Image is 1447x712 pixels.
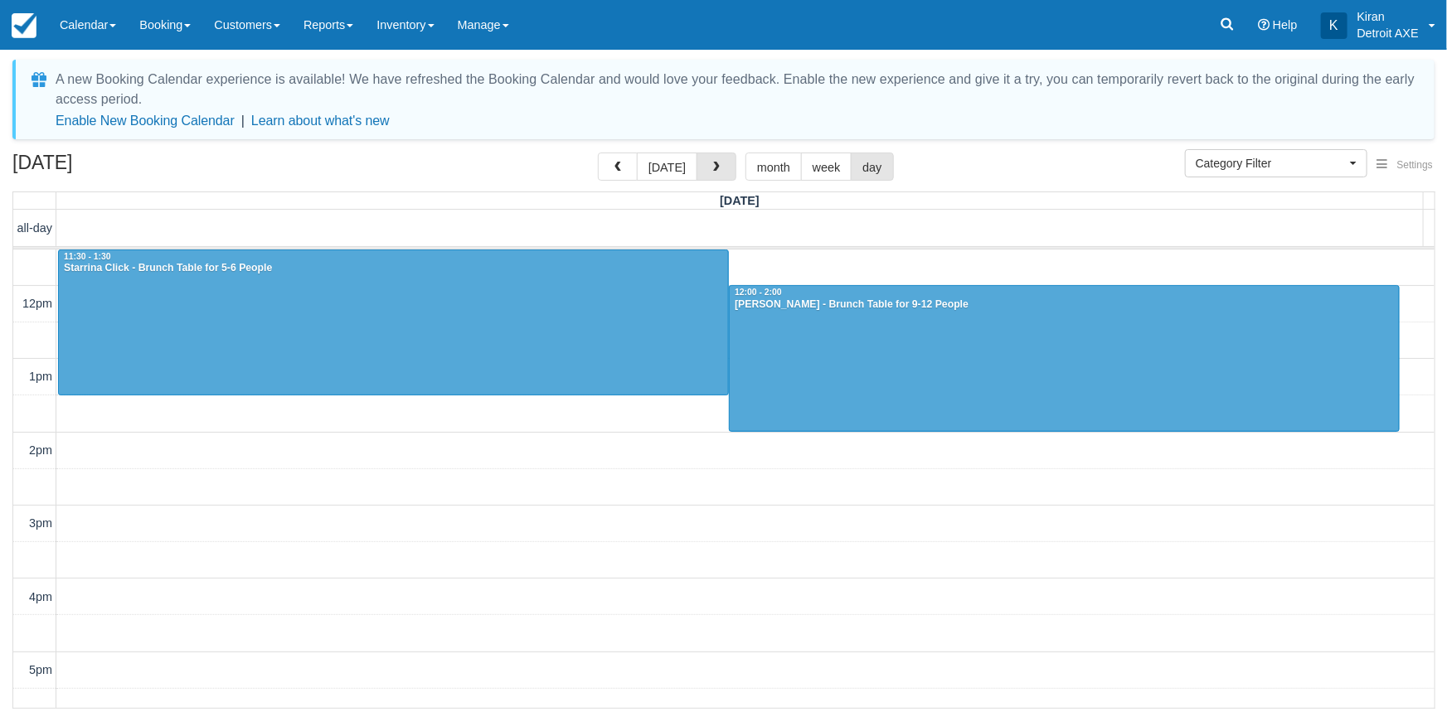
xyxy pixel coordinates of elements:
[58,249,729,395] a: 11:30 - 1:30Starrina Click - Brunch Table for 5-6 People
[1196,155,1346,172] span: Category Filter
[1397,159,1433,171] span: Settings
[1273,18,1298,31] span: Help
[251,114,390,128] a: Learn about what's new
[1357,8,1419,25] p: Kiran
[56,70,1415,109] div: A new Booking Calendar experience is available! We have refreshed the Booking Calendar and would ...
[735,288,782,297] span: 12:00 - 2:00
[1357,25,1419,41] p: Detroit AXE
[851,153,893,181] button: day
[56,113,235,129] button: Enable New Booking Calendar
[29,370,52,383] span: 1pm
[22,297,52,310] span: 12pm
[29,516,52,530] span: 3pm
[729,285,1400,431] a: 12:00 - 2:00[PERSON_NAME] - Brunch Table for 9-12 People
[745,153,802,181] button: month
[1258,19,1270,31] i: Help
[637,153,697,181] button: [DATE]
[12,153,222,183] h2: [DATE]
[63,262,724,275] div: Starrina Click - Brunch Table for 5-6 People
[29,663,52,676] span: 5pm
[29,443,52,457] span: 2pm
[720,194,760,207] span: [DATE]
[12,13,36,38] img: checkfront-main-nav-mini-logo.png
[29,590,52,603] span: 4pm
[1321,12,1347,39] div: K
[801,153,852,181] button: week
[734,298,1395,312] div: [PERSON_NAME] - Brunch Table for 9-12 People
[64,252,111,261] span: 11:30 - 1:30
[17,221,52,235] span: all-day
[1367,153,1443,177] button: Settings
[241,114,245,128] span: |
[1185,149,1367,177] button: Category Filter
